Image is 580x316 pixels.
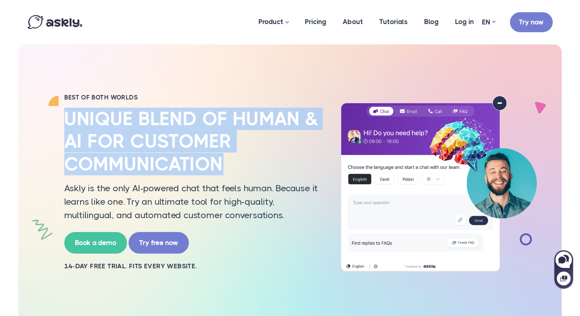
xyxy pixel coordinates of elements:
[297,2,335,42] a: Pricing
[129,232,189,254] a: Try free now
[250,2,297,42] a: Product
[64,93,321,102] h2: BEST OF BOTH WORLDS
[371,2,416,42] a: Tutorials
[333,96,545,272] img: AI multilingual chat
[510,12,553,32] a: Try now
[64,181,321,222] p: Askly is the only AI-powered chat that feels human. Because it learns like one. Try an ultimate t...
[335,2,371,42] a: About
[482,16,495,28] a: EN
[64,262,321,271] h2: 14-day free trial. Fits every website.
[64,108,321,175] h2: Unique blend of human & AI for customer communication
[554,249,574,289] iframe: Askly chat
[447,2,482,42] a: Log in
[28,15,82,29] img: Askly
[416,2,447,42] a: Blog
[64,232,127,254] a: Book a demo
